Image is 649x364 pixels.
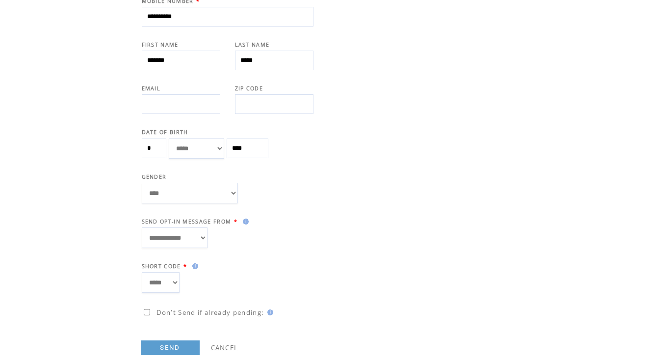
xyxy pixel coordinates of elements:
[235,41,270,48] span: LAST NAME
[142,85,161,92] span: EMAIL
[142,173,167,180] span: GENDER
[264,309,273,315] img: help.gif
[211,343,238,352] a: CANCEL
[141,340,200,355] a: SEND
[156,308,264,317] span: Don't Send if already pending:
[142,218,232,225] span: SEND OPT-IN MESSAGE FROM
[142,41,179,48] span: FIRST NAME
[240,219,249,224] img: help.gif
[142,263,181,270] span: SHORT CODE
[235,85,263,92] span: ZIP CODE
[189,263,198,269] img: help.gif
[142,129,188,136] span: DATE OF BIRTH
